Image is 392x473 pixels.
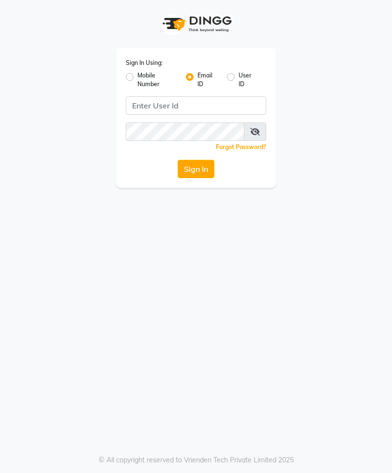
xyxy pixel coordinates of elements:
[178,160,214,178] button: Sign In
[126,59,163,67] label: Sign In Using:
[126,122,244,141] input: Username
[197,71,219,89] label: Email ID
[216,143,266,151] a: Forgot Password?
[239,71,258,89] label: User ID
[137,71,178,89] label: Mobile Number
[126,96,266,115] input: Username
[157,10,235,38] img: logo1.svg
